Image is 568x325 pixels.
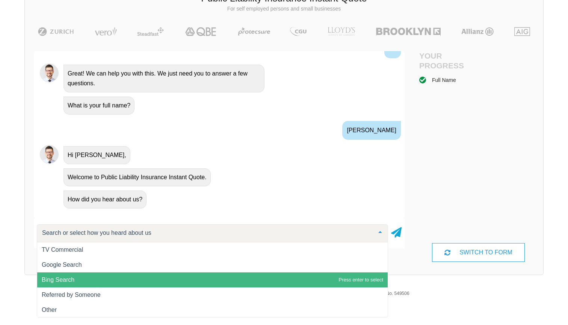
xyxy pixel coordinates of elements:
img: Chatbot | PLI [40,63,59,82]
img: Allianz | Public Liability Insurance [458,27,497,36]
p: For self employed persons and small businesses [30,5,538,13]
img: Protecsure | Public Liability Insurance [235,27,273,36]
input: Search or select how you heard about us [40,229,373,237]
div: [PERSON_NAME] [342,121,401,140]
span: Google Search [42,262,82,268]
span: Referred by Someone [42,292,101,298]
img: AIG | Public Liability Insurance [511,27,533,36]
div: Hi [PERSON_NAME], [63,146,130,164]
div: How did you hear about us? [63,190,147,209]
span: Other [42,307,57,313]
img: LLOYD's | Public Liability Insurance [323,27,360,36]
img: QBE | Public Liability Insurance [181,27,221,36]
div: Great! We can help you with this. We just need you to answer a few questions. [63,65,264,92]
img: Steadfast | Public Liability Insurance [134,27,167,36]
span: Bing Search [42,277,74,283]
div: Full Name [432,76,456,84]
img: Vero | Public Liability Insurance [91,27,120,36]
img: Brooklyn | Public Liability Insurance [373,27,443,36]
img: Zurich | Public Liability Insurance [35,27,77,36]
div: SWITCH TO FORM [432,243,525,262]
h4: Your Progress [419,51,479,70]
img: CGU | Public Liability Insurance [287,27,310,36]
div: Welcome to Public Liability Insurance Instant Quote. [63,168,211,186]
img: Chatbot | PLI [40,145,59,164]
span: TV Commercial [42,246,83,253]
div: What is your full name? [63,97,134,115]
